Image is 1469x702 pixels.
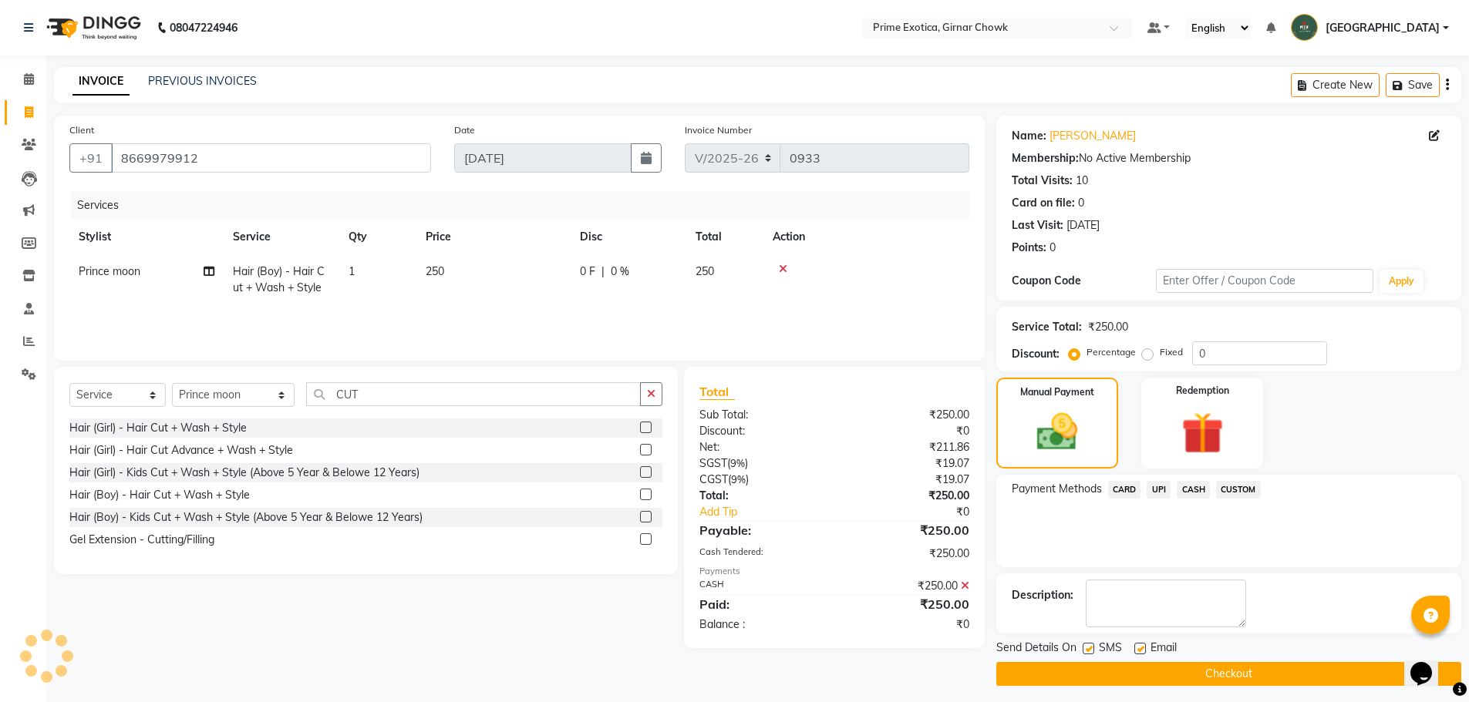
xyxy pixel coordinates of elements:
[699,384,735,400] span: Total
[1066,217,1100,233] div: [DATE]
[69,123,94,137] label: Client
[1088,319,1128,335] div: ₹250.00
[834,423,981,439] div: ₹0
[1386,73,1440,97] button: Save
[834,595,981,613] div: ₹250.00
[339,220,416,254] th: Qty
[611,264,629,280] span: 0 %
[834,578,981,594] div: ₹250.00
[69,509,423,526] div: Hair (Boy) - Kids Cut + Wash + Style (Above 5 Year & Belowe 12 Years)
[170,6,238,49] b: 08047224946
[699,565,969,578] div: Payments
[1024,408,1090,455] img: _cash.svg
[69,532,214,548] div: Gel Extension - Cutting/Filling
[111,143,431,173] input: Search by Name/Mobile/Email/Code
[688,595,834,613] div: Paid:
[69,220,224,254] th: Stylist
[1012,587,1073,603] div: Description:
[72,68,130,96] a: INVOICE
[996,662,1461,686] button: Checkout
[1020,385,1094,399] label: Manual Payment
[233,264,325,294] span: Hair (Boy) - Hair Cut + Wash + Style
[859,504,981,520] div: ₹0
[834,616,981,633] div: ₹0
[1050,240,1056,256] div: 0
[688,504,858,520] a: Add Tip
[69,442,293,458] div: Hair (Girl) - Hair Cut Advance + Wash + Style
[1012,195,1075,211] div: Card on file:
[730,457,745,469] span: 9%
[71,191,981,220] div: Services
[1176,384,1229,398] label: Redemption
[1168,407,1237,459] img: _gift.svg
[349,264,355,278] span: 1
[1012,173,1073,189] div: Total Visits:
[454,123,475,137] label: Date
[699,456,727,470] span: SGST
[1012,128,1046,144] div: Name:
[696,264,714,278] span: 250
[834,455,981,472] div: ₹19.07
[688,546,834,562] div: Cash Tendered:
[1291,14,1318,41] img: Chandrapur
[1012,217,1063,233] div: Last Visit:
[834,472,981,488] div: ₹19.07
[1076,173,1088,189] div: 10
[1216,481,1261,499] span: CUSTOM
[224,220,339,254] th: Service
[688,488,834,504] div: Total:
[1012,273,1157,289] div: Coupon Code
[580,264,595,280] span: 0 F
[731,473,746,485] span: 9%
[1156,269,1373,293] input: Enter Offer / Coupon Code
[1012,481,1102,497] span: Payment Methods
[1078,195,1084,211] div: 0
[416,220,571,254] th: Price
[69,143,113,173] button: +91
[1012,150,1446,166] div: No Active Membership
[1147,481,1171,499] span: UPI
[688,455,834,472] div: ( )
[1050,128,1136,144] a: [PERSON_NAME]
[834,488,981,504] div: ₹250.00
[69,420,247,436] div: Hair (Girl) - Hair Cut + Wash + Style
[1151,640,1177,659] span: Email
[688,521,834,539] div: Payable:
[148,74,257,88] a: PREVIOUS INVOICES
[996,640,1076,659] span: Send Details On
[834,521,981,539] div: ₹250.00
[306,382,641,406] input: Search or Scan
[1326,20,1440,36] span: [GEOGRAPHIC_DATA]
[688,439,834,455] div: Net:
[763,220,969,254] th: Action
[688,472,834,488] div: ( )
[699,472,728,486] span: CGST
[1291,73,1380,97] button: Create New
[1012,319,1082,335] div: Service Total:
[1087,345,1136,359] label: Percentage
[1380,270,1424,293] button: Apply
[1177,481,1210,499] span: CASH
[1012,240,1046,256] div: Points:
[79,264,140,278] span: Prince moon
[1108,481,1141,499] span: CARD
[1160,345,1183,359] label: Fixed
[1404,640,1454,687] iframe: chat widget
[39,6,145,49] img: logo
[69,465,419,481] div: Hair (Girl) - Kids Cut + Wash + Style (Above 5 Year & Belowe 12 Years)
[1099,640,1122,659] span: SMS
[601,264,605,280] span: |
[834,407,981,423] div: ₹250.00
[1012,150,1079,166] div: Membership:
[688,578,834,594] div: CASH
[426,264,444,278] span: 250
[1012,346,1060,362] div: Discount:
[571,220,686,254] th: Disc
[688,616,834,633] div: Balance :
[688,407,834,423] div: Sub Total:
[834,546,981,562] div: ₹250.00
[686,220,763,254] th: Total
[685,123,752,137] label: Invoice Number
[834,439,981,455] div: ₹211.86
[69,487,250,503] div: Hair (Boy) - Hair Cut + Wash + Style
